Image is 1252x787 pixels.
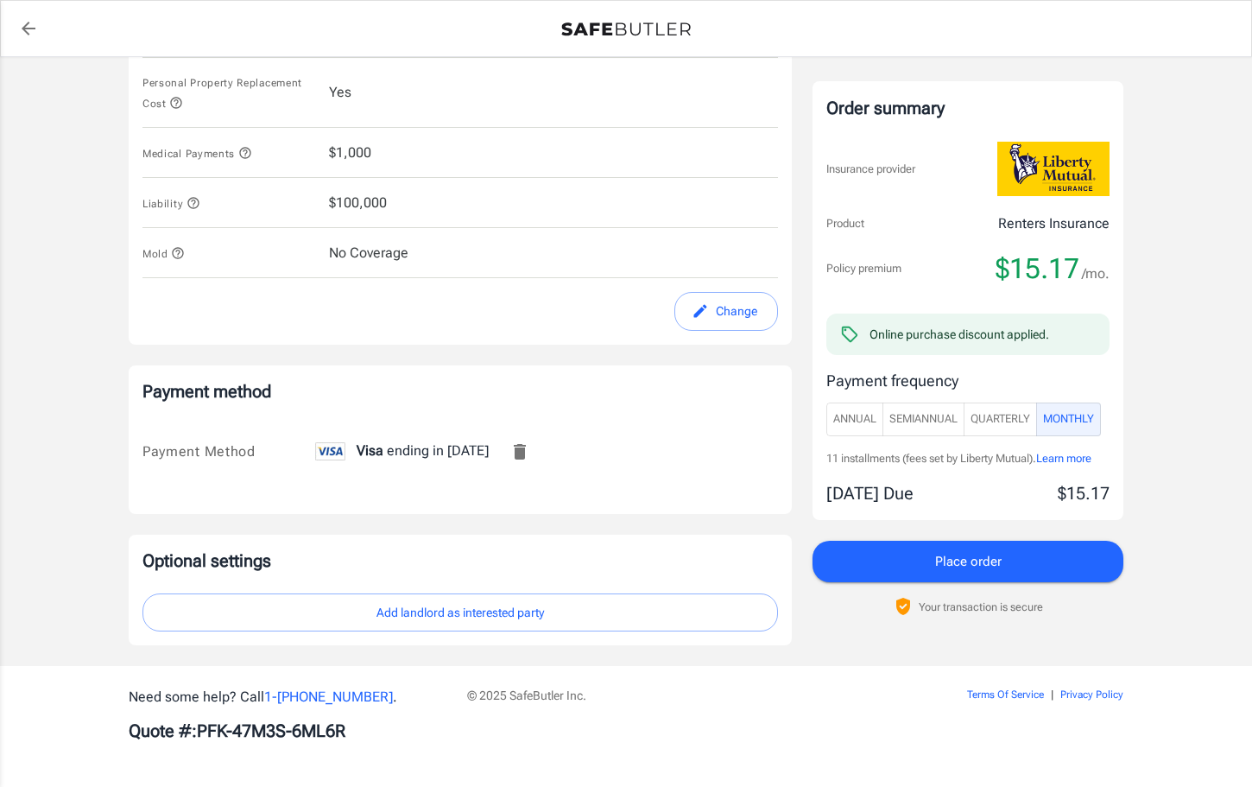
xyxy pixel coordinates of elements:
[964,403,1037,436] button: Quarterly
[935,550,1002,573] span: Place order
[826,452,1036,465] span: 11 installments (fees set by Liberty Mutual).
[142,198,200,210] span: Liability
[813,541,1123,582] button: Place order
[833,409,876,429] span: Annual
[315,442,345,460] img: visa
[329,82,351,103] span: Yes
[882,403,964,436] button: SemiAnnual
[674,292,778,331] button: edit
[142,148,252,160] span: Medical Payments
[315,442,489,459] span: ending in [DATE]
[264,689,393,705] a: 1-[PHONE_NUMBER]
[467,687,869,704] p: © 2025 SafeButler Inc.
[499,431,541,473] button: Remove this card
[826,369,1110,392] p: Payment frequency
[329,193,387,213] span: $100,000
[826,215,864,232] p: Product
[1058,480,1110,506] p: $15.17
[129,720,345,741] b: Quote #: PFK-47M3S-6ML6R
[142,379,778,403] p: Payment method
[1043,409,1094,429] span: Monthly
[1051,689,1053,701] span: |
[1082,262,1110,286] span: /mo.
[967,689,1044,701] a: Terms Of Service
[826,480,914,506] p: [DATE] Due
[826,161,915,178] p: Insurance provider
[1036,403,1101,436] button: Monthly
[142,243,185,263] button: Mold
[329,143,371,163] span: $1,000
[11,11,46,46] a: back to quotes
[996,251,1079,286] span: $15.17
[142,593,778,632] button: Add landlord as interested party
[826,260,901,277] p: Policy premium
[919,599,1043,615] p: Your transaction is secure
[142,77,302,110] span: Personal Property Replacement Cost
[142,143,252,163] button: Medical Payments
[869,326,1049,343] div: Online purchase discount applied.
[357,442,383,459] span: Visa
[142,248,185,260] span: Mold
[142,441,315,462] div: Payment Method
[1060,689,1123,701] a: Privacy Policy
[561,22,691,36] img: Back to quotes
[997,142,1110,196] img: Liberty Mutual
[129,687,446,708] p: Need some help? Call .
[142,549,778,573] p: Optional settings
[889,409,958,429] span: SemiAnnual
[826,403,883,436] button: Annual
[142,72,315,113] button: Personal Property Replacement Cost
[329,243,408,263] span: No Coverage
[971,409,1030,429] span: Quarterly
[826,95,1110,121] div: Order summary
[998,213,1110,234] p: Renters Insurance
[1036,452,1091,465] span: Learn more
[142,193,200,213] button: Liability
